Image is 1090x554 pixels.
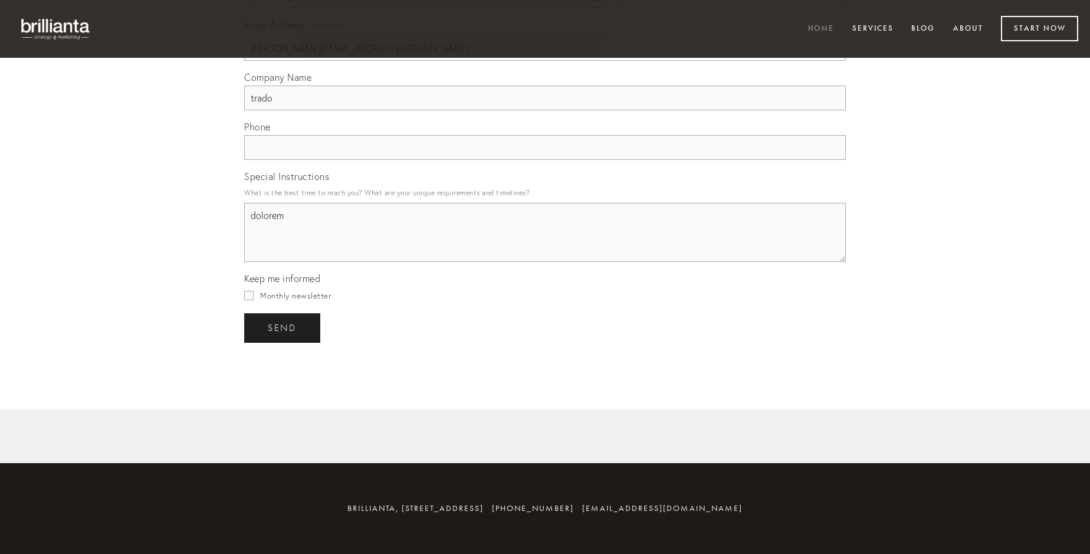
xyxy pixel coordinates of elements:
a: [EMAIL_ADDRESS][DOMAIN_NAME] [582,503,743,513]
span: send [268,323,297,333]
span: Keep me informed [244,273,320,284]
span: Monthly newsletter [260,291,331,300]
a: About [945,19,991,39]
span: Company Name [244,71,311,83]
span: Phone [244,121,271,133]
a: Home [800,19,842,39]
button: sendsend [244,313,320,343]
p: What is the best time to reach you? What are your unique requirements and timelines? [244,185,846,201]
img: brillianta - research, strategy, marketing [12,12,100,46]
span: Special Instructions [244,171,329,182]
span: [PHONE_NUMBER] [492,503,574,513]
a: Blog [904,19,943,39]
a: Services [845,19,901,39]
span: brillianta, [STREET_ADDRESS] [347,503,484,513]
a: Start Now [1001,16,1078,41]
input: Monthly newsletter [244,291,254,300]
textarea: dolorem [244,203,846,262]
